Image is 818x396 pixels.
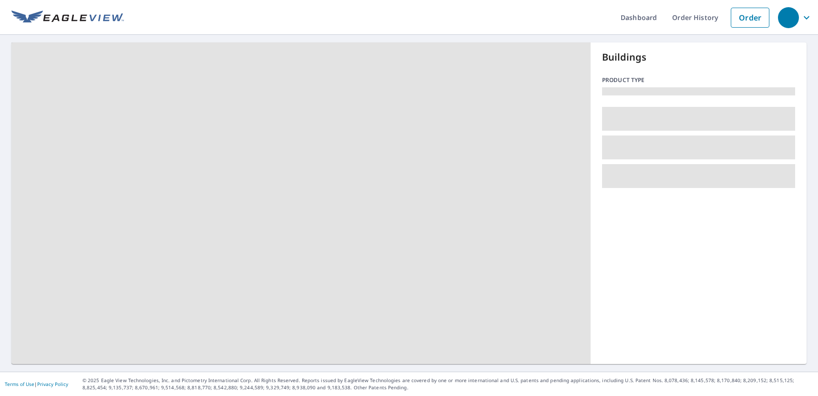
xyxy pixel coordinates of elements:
[37,381,68,387] a: Privacy Policy
[602,50,795,64] p: Buildings
[5,381,68,387] p: |
[11,10,124,25] img: EV Logo
[82,377,813,391] p: © 2025 Eagle View Technologies, Inc. and Pictometry International Corp. All Rights Reserved. Repo...
[5,381,34,387] a: Terms of Use
[731,8,769,28] a: Order
[602,76,795,84] p: Product type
